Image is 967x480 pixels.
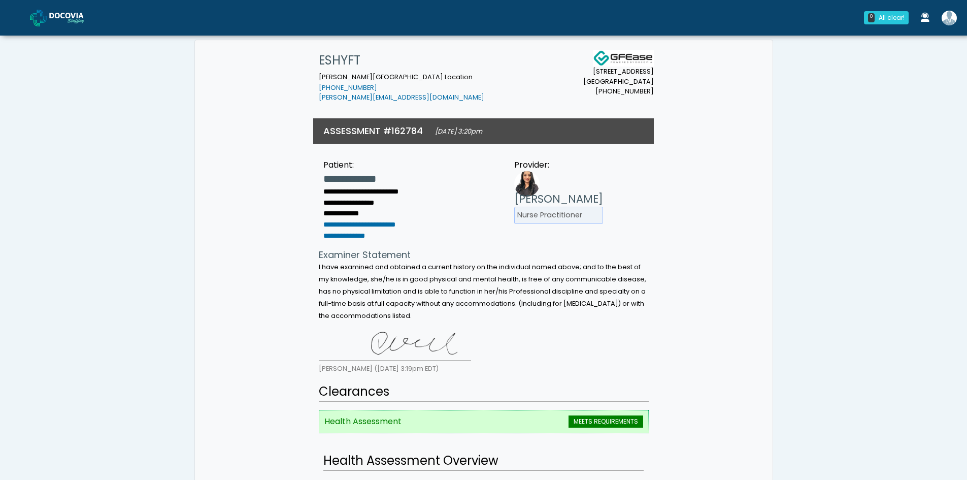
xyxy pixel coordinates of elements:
li: Nurse Practitioner [514,207,603,224]
h4: Examiner Statement [319,249,649,261]
h3: ASSESSMENT #162784 [323,124,423,137]
small: [PERSON_NAME][GEOGRAPHIC_DATA] Location [319,73,484,102]
li: Health Assessment [319,410,649,433]
div: All clear! [879,13,905,22]
h3: [PERSON_NAME] [514,191,603,207]
small: [PERSON_NAME] ([DATE] 3:19pm EDT) [319,364,439,373]
span: MEETS REQUIREMENTS [569,415,643,428]
div: 0 [868,13,875,22]
a: [PHONE_NUMBER] [319,83,377,92]
h2: Clearances [319,382,649,402]
a: Docovia [30,1,100,34]
img: Docovia [30,10,47,26]
img: YdV1DwAAAAZJREFUAwAHpG46yLY58AAAAABJRU5ErkJggg== [319,326,471,361]
h1: ESHYFT [319,50,484,71]
small: [DATE] 3:20pm [435,127,482,136]
div: Patient: [323,159,398,171]
a: 0 All clear! [858,7,915,28]
a: [PERSON_NAME][EMAIL_ADDRESS][DOMAIN_NAME] [319,93,484,102]
img: Docovia [49,13,100,23]
h2: Health Assessment Overview [323,452,644,471]
small: [STREET_ADDRESS] [GEOGRAPHIC_DATA] [PHONE_NUMBER] [583,67,654,96]
img: Provider image [514,171,540,197]
div: Provider: [514,159,603,171]
img: Shakerra Crippen [942,11,957,25]
small: I have examined and obtained a current history on the individual named above; and to the best of ... [319,263,646,320]
img: Docovia Staffing Logo [593,50,654,67]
